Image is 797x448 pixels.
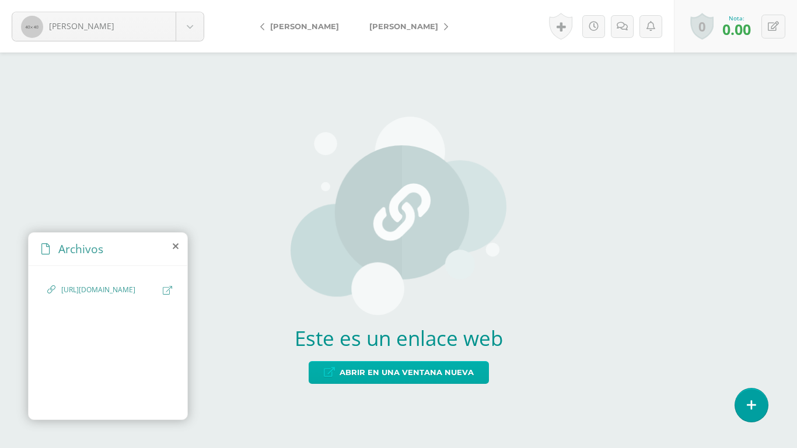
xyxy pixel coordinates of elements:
[251,12,354,40] a: [PERSON_NAME]
[61,285,157,296] span: [URL][DOMAIN_NAME]
[49,20,114,32] span: [PERSON_NAME]
[354,12,457,40] a: [PERSON_NAME]
[291,117,506,315] img: url-placeholder.png
[173,242,179,251] i: close
[369,22,438,31] span: [PERSON_NAME]
[58,241,103,257] span: Archivos
[309,361,489,384] a: Abrir en una ventana nueva
[722,14,751,22] div: Nota:
[340,362,474,383] span: Abrir en una ventana nueva
[21,16,43,38] img: 40x40
[12,12,204,41] a: [PERSON_NAME]
[270,22,339,31] span: [PERSON_NAME]
[690,13,714,40] a: 0
[722,19,751,39] span: 0.00
[291,324,506,352] h2: Este es un enlace web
